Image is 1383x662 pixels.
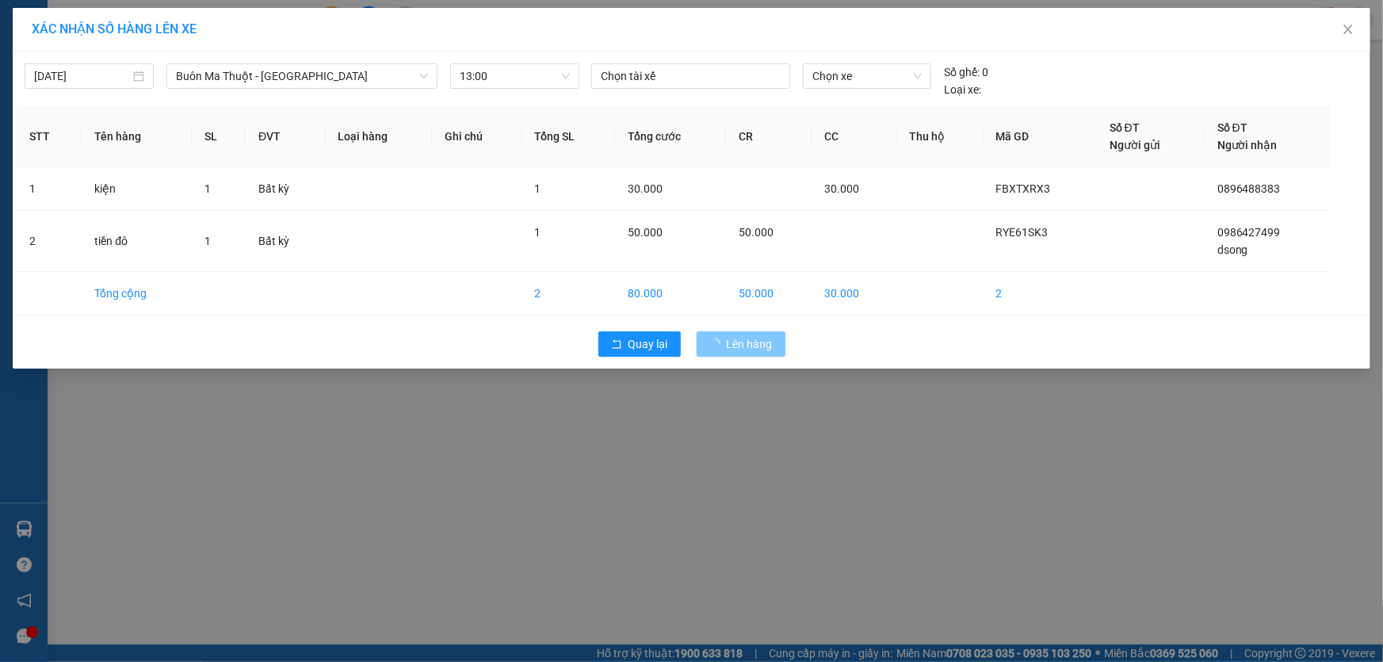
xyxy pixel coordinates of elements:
span: rollback [611,339,622,351]
span: 1 [535,182,541,195]
span: Người gửi [1110,139,1160,151]
span: 0896488383 [1217,182,1281,195]
span: 50.000 [628,226,663,239]
td: Tổng cộng [82,272,192,316]
th: Ghi chú [432,106,521,167]
span: Người nhận [1217,139,1278,151]
span: XÁC NHẬN SỐ HÀNG LÊN XE [32,21,197,36]
input: 15/09/2025 [34,67,130,85]
th: Loại hàng [326,106,433,167]
td: Bất kỳ [246,167,326,211]
span: Số ghế: [944,63,980,81]
span: 30.000 [628,182,663,195]
td: 2 [17,211,82,272]
th: SL [192,106,246,167]
th: ĐVT [246,106,326,167]
td: tiền đô [82,211,192,272]
span: Quay lại [628,335,668,353]
span: 1 [204,235,211,247]
td: kiện [82,167,192,211]
span: 30.000 [824,182,859,195]
button: Lên hàng [697,331,785,357]
td: Bất kỳ [246,211,326,272]
td: 2 [984,272,1097,316]
span: down [419,71,429,81]
span: close [1342,23,1354,36]
button: rollbackQuay lại [598,331,681,357]
span: RYE61SK3 [996,226,1049,239]
td: 1 [17,167,82,211]
th: Mã GD [984,106,1097,167]
span: 1 [204,182,211,195]
td: 80.000 [615,272,726,316]
span: Buôn Ma Thuột - Gia Nghĩa [176,64,428,88]
th: CC [812,106,897,167]
th: CR [726,106,812,167]
th: Tổng SL [522,106,616,167]
button: Close [1326,8,1370,52]
th: STT [17,106,82,167]
span: 0986427499 [1217,226,1281,239]
span: Chọn xe [812,64,922,88]
span: Lên hàng [727,335,773,353]
th: Thu hộ [897,106,984,167]
span: Loại xe: [944,81,981,98]
span: loading [709,339,727,350]
span: FBXTXRX3 [996,182,1051,195]
td: 50.000 [726,272,812,316]
span: 1 [535,226,541,239]
span: dsong [1217,243,1248,256]
td: 30.000 [812,272,897,316]
span: 50.000 [739,226,774,239]
div: 0 [944,63,988,81]
th: Tổng cước [615,106,726,167]
th: Tên hàng [82,106,192,167]
span: Số ĐT [1110,121,1140,134]
span: Số ĐT [1217,121,1247,134]
span: 13:00 [460,64,570,88]
td: 2 [522,272,616,316]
